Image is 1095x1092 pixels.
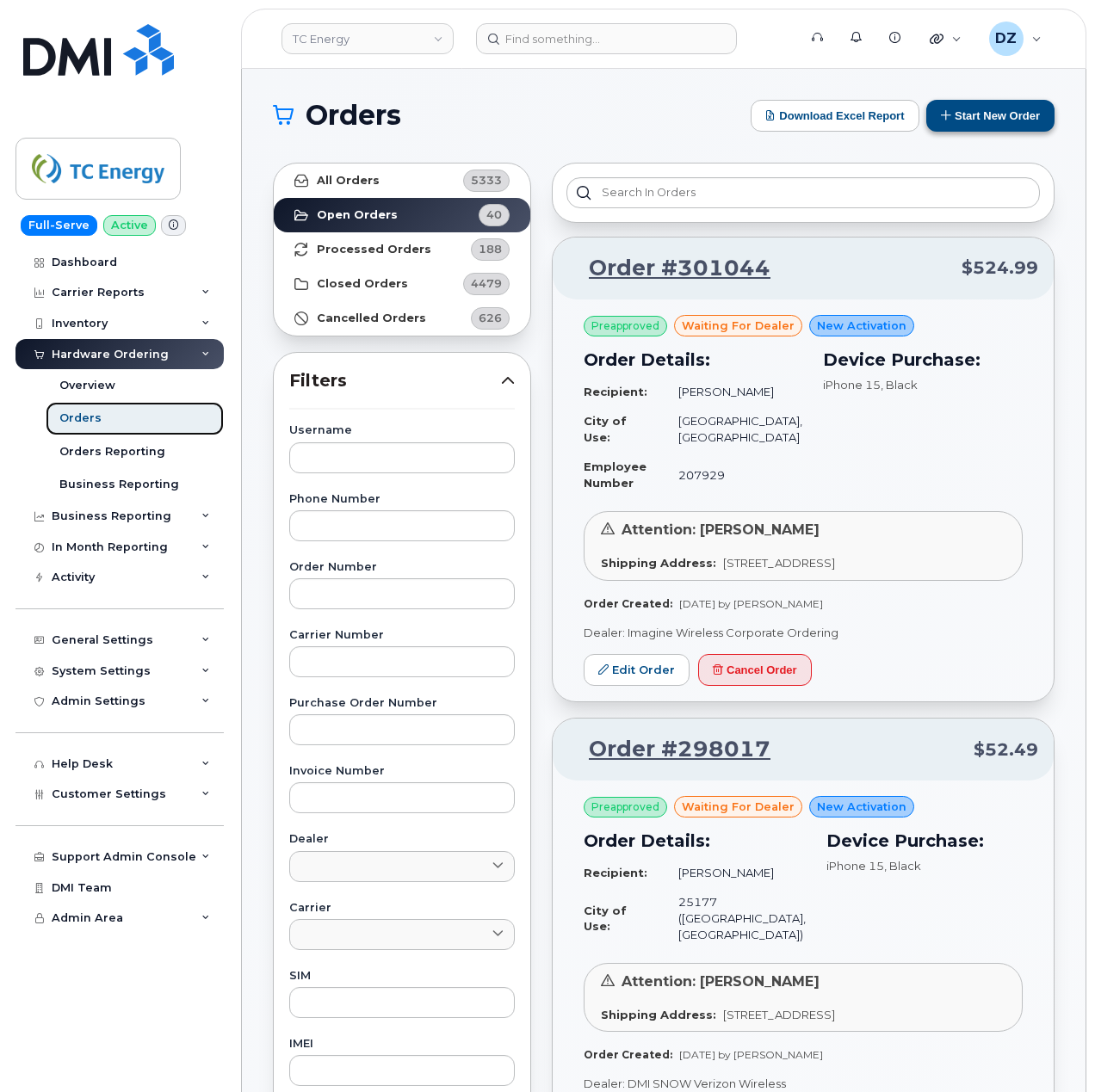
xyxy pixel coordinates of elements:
[306,102,401,128] span: Orders
[974,737,1038,762] span: $52.49
[568,253,770,284] a: Order #301044
[823,347,1023,373] h3: Device Purchase:
[274,198,530,232] a: Open Orders40
[663,377,802,407] td: [PERSON_NAME]
[471,172,502,188] span: 5333
[471,275,502,292] span: 4479
[584,1076,1023,1092] p: Dealer: DMI SNOW Verizon Wireless
[679,1048,823,1061] span: [DATE] by [PERSON_NAME]
[926,100,1055,132] button: Start New Order
[601,556,716,570] strong: Shipping Address:
[584,414,627,444] strong: City of Use:
[317,243,431,256] strong: Processed Orders
[584,460,646,490] strong: Employee Number
[479,310,502,326] span: 626
[826,828,1023,854] h3: Device Purchase:
[584,866,647,879] strong: Recipient:
[682,318,795,334] span: waiting for dealer
[884,859,921,873] span: , Black
[289,630,515,641] label: Carrier Number
[289,903,515,914] label: Carrier
[274,267,530,301] a: Closed Orders4479
[584,597,672,610] strong: Order Created:
[317,208,398,222] strong: Open Orders
[317,174,380,188] strong: All Orders
[622,521,820,538] span: Attention: [PERSON_NAME]
[289,494,515,505] label: Phone Number
[698,654,812,686] button: Cancel Order
[881,378,918,392] span: , Black
[584,654,690,686] a: Edit Order
[823,378,881,392] span: iPhone 15
[289,698,515,709] label: Purchase Order Number
[274,301,530,336] a: Cancelled Orders626
[663,887,806,949] td: 25177 ([GEOGRAPHIC_DATA], [GEOGRAPHIC_DATA])
[622,973,820,990] span: Attention: [PERSON_NAME]
[289,971,515,982] label: SIM
[962,256,1038,281] span: $524.99
[584,1048,672,1061] strong: Order Created:
[584,828,806,854] h3: Order Details:
[584,625,1023,641] p: Dealer: Imagine Wireless Corporate Ordering
[289,368,501,393] span: Filters
[591,318,659,334] span: Preapproved
[289,766,515,777] label: Invoice Number
[274,232,530,267] a: Processed Orders188
[682,799,795,815] span: waiting for dealer
[289,425,515,436] label: Username
[817,799,906,815] span: New Activation
[751,100,919,132] button: Download Excel Report
[289,834,515,845] label: Dealer
[1020,1017,1082,1079] iframe: Messenger Launcher
[723,1008,835,1021] span: [STREET_ADDRESS]
[723,556,835,570] span: [STREET_ADDRESS]
[289,562,515,573] label: Order Number
[584,904,627,934] strong: City of Use:
[817,318,906,334] span: New Activation
[663,858,806,888] td: [PERSON_NAME]
[601,1008,716,1021] strong: Shipping Address:
[663,452,802,497] td: 207929
[317,312,426,325] strong: Cancelled Orders
[584,347,802,373] h3: Order Details:
[274,163,530,198] a: All Orders5333
[584,385,647,398] strong: Recipient:
[317,277,408,291] strong: Closed Orders
[663,406,802,452] td: [GEOGRAPHIC_DATA], [GEOGRAPHIC_DATA]
[591,799,659,815] span: Preapproved
[479,241,502,257] span: 188
[289,1039,515,1050] label: IMEI
[679,597,823,610] span: [DATE] by [PERSON_NAME]
[566,177,1040,208] input: Search in orders
[486,207,502,223] span: 40
[568,734,770,765] a: Order #298017
[826,859,884,873] span: iPhone 15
